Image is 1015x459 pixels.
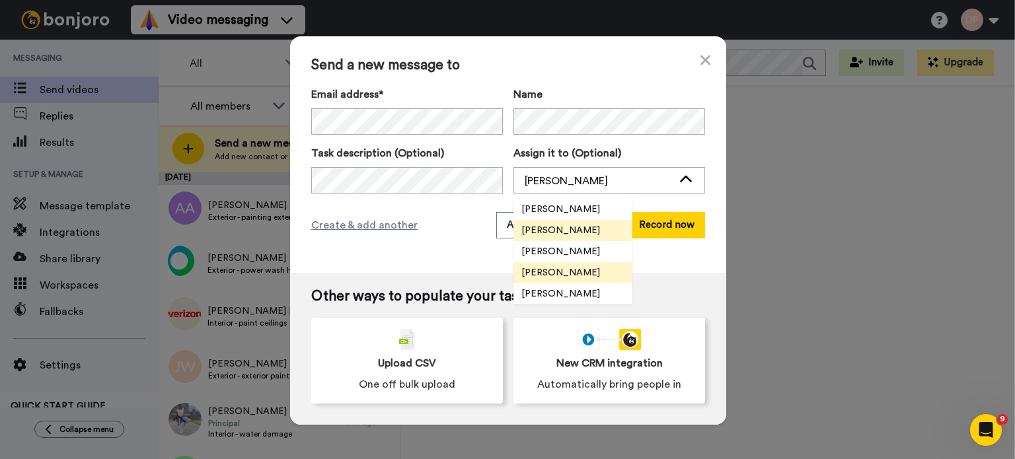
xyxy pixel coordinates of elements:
[311,289,705,304] span: Other ways to populate your tasklist
[513,245,608,258] span: [PERSON_NAME]
[311,87,503,102] label: Email address*
[311,145,503,161] label: Task description (Optional)
[311,57,705,73] span: Send a new message to
[628,212,705,238] button: Record now
[513,87,543,102] span: Name
[359,376,455,392] span: One off bulk upload
[496,212,613,238] button: Add and record later
[513,287,608,300] span: [PERSON_NAME]
[513,224,608,237] span: [PERSON_NAME]
[537,376,681,392] span: Automatically bring people in
[513,266,608,279] span: [PERSON_NAME]
[556,355,663,371] span: New CRM integration
[525,173,673,189] div: [PERSON_NAME]
[513,145,705,161] label: Assign it to (Optional)
[399,329,415,350] img: csv-grey.png
[513,203,608,216] span: [PERSON_NAME]
[378,355,436,371] span: Upload CSV
[970,414,1002,446] iframe: Intercom live chat
[578,329,641,350] div: animation
[997,414,1008,425] span: 9
[311,217,418,233] span: Create & add another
